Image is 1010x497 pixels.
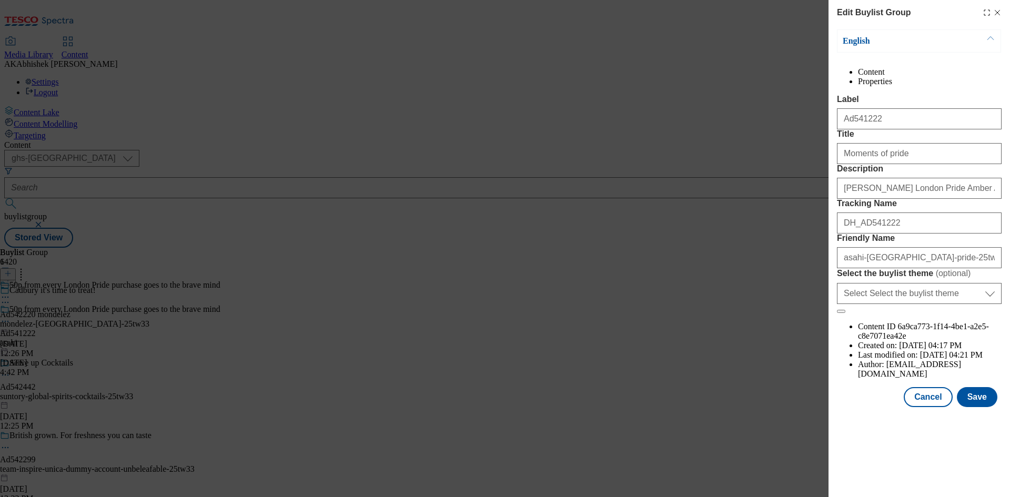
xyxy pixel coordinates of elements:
label: Select the buylist theme [837,268,1002,279]
button: Cancel [904,387,952,407]
label: Title [837,129,1002,139]
li: Created on: [858,341,1002,350]
p: English [843,36,953,46]
label: Friendly Name [837,234,1002,243]
span: ( optional ) [936,269,971,278]
span: [EMAIL_ADDRESS][DOMAIN_NAME] [858,360,961,378]
li: Author: [858,360,1002,379]
li: Content [858,67,1002,77]
input: Enter Friendly Name [837,247,1002,268]
span: [DATE] 04:21 PM [920,350,983,359]
input: Enter Description [837,178,1002,199]
label: Label [837,95,1002,104]
span: [DATE] 04:17 PM [899,341,962,350]
span: 6a9ca773-1f14-4be1-a2e5-c8e7071ea42e [858,322,989,340]
li: Properties [858,77,1002,86]
input: Enter Label [837,108,1002,129]
label: Tracking Name [837,199,1002,208]
h4: Edit Buylist Group [837,6,911,19]
li: Content ID [858,322,1002,341]
button: Save [957,387,997,407]
label: Description [837,164,1002,174]
li: Last modified on: [858,350,1002,360]
input: Enter Title [837,143,1002,164]
input: Enter Tracking Name [837,212,1002,234]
